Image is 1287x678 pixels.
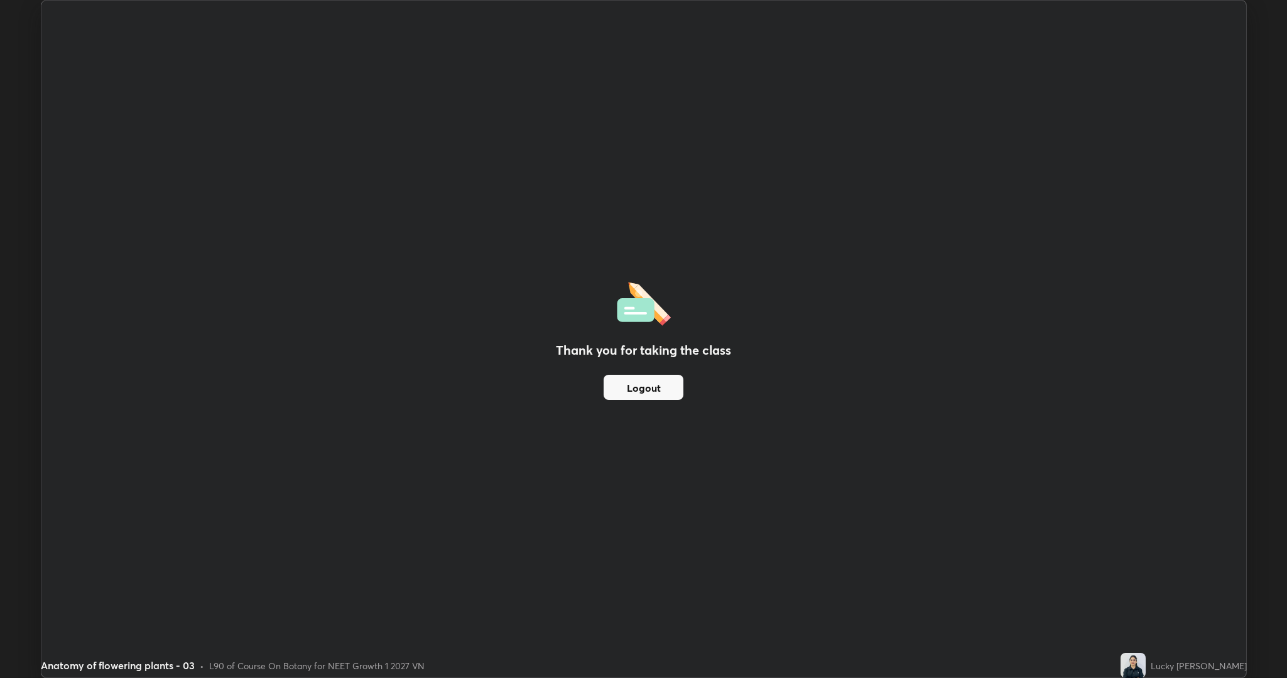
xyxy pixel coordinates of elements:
img: ac32ed79869041e68d2c152ee794592b.jpg [1121,653,1146,678]
div: L90 of Course On Botany for NEET Growth 1 2027 VN [209,659,425,672]
div: Anatomy of flowering plants - 03 [41,658,195,673]
img: offlineFeedback.1438e8b3.svg [617,278,671,326]
div: • [200,659,204,672]
h2: Thank you for taking the class [556,341,731,360]
div: Lucky [PERSON_NAME] [1151,659,1247,672]
button: Logout [604,375,683,400]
